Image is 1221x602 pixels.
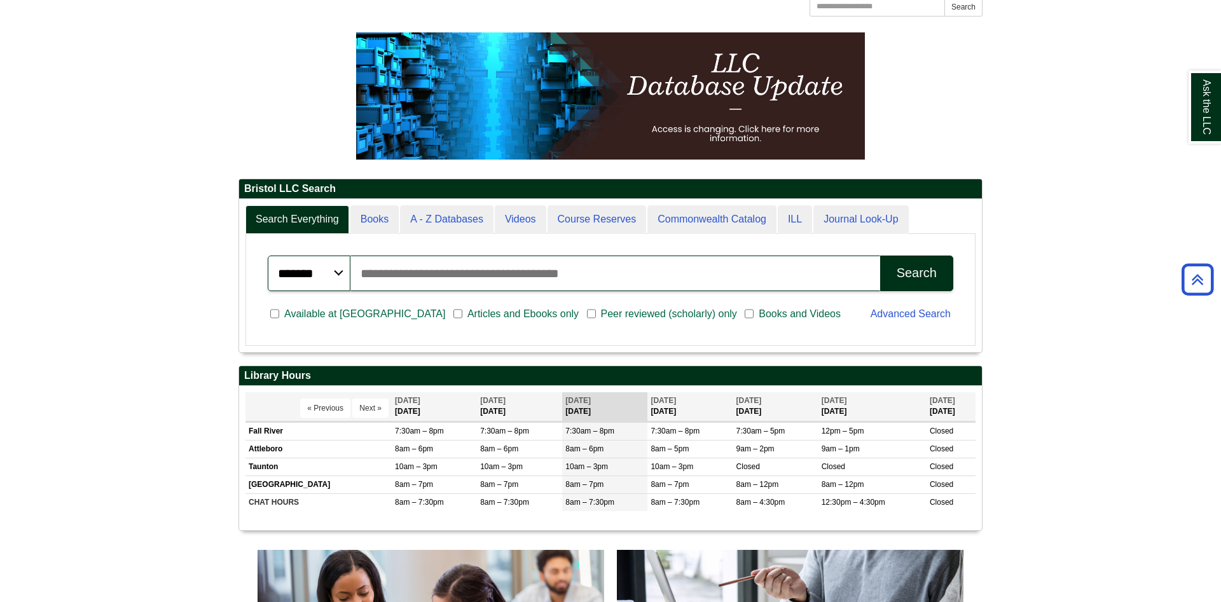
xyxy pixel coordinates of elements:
span: 10am – 3pm [565,462,608,471]
td: Attleboro [245,440,392,458]
span: 8am – 4:30pm [736,498,785,507]
span: Closed [736,462,760,471]
button: « Previous [300,399,350,418]
span: 7:30am – 8pm [480,427,529,435]
span: 9am – 2pm [736,444,775,453]
span: [DATE] [736,396,762,405]
span: Closed [930,462,953,471]
span: 8am – 6pm [565,444,604,453]
span: 8am – 12pm [822,480,864,489]
a: ILL [778,205,812,234]
span: Closed [930,427,953,435]
span: 8am – 7:30pm [565,498,614,507]
span: Available at [GEOGRAPHIC_DATA] [279,306,450,322]
span: 10am – 3pm [395,462,438,471]
span: [DATE] [480,396,506,405]
span: 9am – 1pm [822,444,860,453]
span: Books and Videos [754,306,846,322]
span: 8am – 7:30pm [395,498,444,507]
h2: Bristol LLC Search [239,179,982,199]
span: 8am – 7pm [565,480,604,489]
a: Back to Top [1177,271,1218,288]
span: 8am – 7pm [395,480,433,489]
input: Available at [GEOGRAPHIC_DATA] [270,308,279,320]
span: Closed [930,480,953,489]
td: Taunton [245,458,392,475]
input: Books and Videos [745,308,754,320]
span: [DATE] [651,396,676,405]
button: Search [880,256,953,291]
a: Videos [495,205,546,234]
a: Advanced Search [871,308,951,319]
span: 8am – 7:30pm [480,498,529,507]
th: [DATE] [818,392,927,421]
span: 8am – 6pm [395,444,433,453]
span: 8am – 7pm [480,480,518,489]
span: 8am – 7:30pm [651,498,700,507]
a: Commonwealth Catalog [647,205,776,234]
th: [DATE] [927,392,976,421]
span: [DATE] [822,396,847,405]
a: Journal Look-Up [813,205,908,234]
span: 10am – 3pm [651,462,693,471]
span: 12:30pm – 4:30pm [822,498,885,507]
span: 7:30am – 8pm [565,427,614,435]
span: Peer reviewed (scholarly) only [596,306,742,322]
th: [DATE] [733,392,818,421]
span: 7:30am – 5pm [736,427,785,435]
span: [DATE] [565,396,591,405]
td: [GEOGRAPHIC_DATA] [245,476,392,494]
td: CHAT HOURS [245,494,392,512]
div: Search [897,266,937,280]
span: Closed [930,498,953,507]
th: [DATE] [562,392,647,421]
span: 8am – 7pm [651,480,689,489]
input: Articles and Ebooks only [453,308,462,320]
span: Articles and Ebooks only [462,306,584,322]
th: [DATE] [647,392,733,421]
th: [DATE] [477,392,562,421]
span: 8am – 5pm [651,444,689,453]
span: 8am – 6pm [480,444,518,453]
a: Course Reserves [548,205,647,234]
img: HTML tutorial [356,32,865,160]
button: Next » [352,399,389,418]
span: 7:30am – 8pm [651,427,700,435]
span: 8am – 12pm [736,480,779,489]
input: Peer reviewed (scholarly) only [587,308,596,320]
span: 7:30am – 8pm [395,427,444,435]
h2: Library Hours [239,366,982,386]
a: Books [350,205,399,234]
a: A - Z Databases [400,205,493,234]
span: [DATE] [395,396,420,405]
td: Fall River [245,422,392,440]
span: 10am – 3pm [480,462,523,471]
span: Closed [822,462,845,471]
span: Closed [930,444,953,453]
th: [DATE] [392,392,477,421]
span: [DATE] [930,396,955,405]
a: Search Everything [245,205,349,234]
span: 12pm – 5pm [822,427,864,435]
